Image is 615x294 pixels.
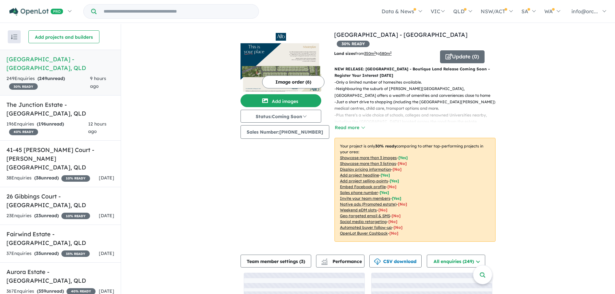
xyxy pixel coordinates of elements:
button: CSV download [369,255,422,268]
span: [ No ] [398,161,407,166]
span: [DATE] [99,250,114,256]
u: 350 m [364,51,376,56]
button: Sales Number:[PHONE_NUMBER] [241,125,329,139]
sup: 2 [374,51,376,54]
span: 196 [38,121,46,127]
p: - Just a short drive to shopping (including the [GEOGRAPHIC_DATA][PERSON_NAME]), medical centres,... [334,99,501,112]
span: 30 % READY [337,41,370,47]
u: Add project headline [340,173,379,177]
u: Native ads (Promoted estate) [340,202,396,207]
u: OpenLot Buyer Cashback [340,231,388,236]
span: [No] [392,213,401,218]
span: [ Yes ] [398,155,408,160]
button: All enquiries (249) [427,255,485,268]
img: Alto Estate - Park Ridge Logo [243,33,319,41]
span: 40 % READY [9,129,38,135]
u: Add project selling-points [340,178,388,183]
a: Alto Estate - Park Ridge LogoAlto Estate - Park Ridge [241,30,321,92]
div: 196 Enquir ies [6,120,88,136]
span: [ Yes ] [390,178,399,183]
span: 9 hours ago [90,76,106,89]
div: 249 Enquir ies [6,75,90,90]
h5: 26 Gibbings Court - [GEOGRAPHIC_DATA] , QLD [6,192,114,209]
strong: ( unread) [37,288,64,294]
h5: Aurora Estate - [GEOGRAPHIC_DATA] , QLD [6,268,114,285]
u: Showcase more than 3 images [340,155,397,160]
button: Add projects and builders [28,30,99,43]
u: Display pricing information [340,167,391,172]
span: [ Yes ] [380,190,389,195]
h5: [GEOGRAPHIC_DATA] - [GEOGRAPHIC_DATA] , QLD [6,55,114,72]
span: [No] [394,225,403,230]
p: Your project is only comparing to other top-performing projects in your area: - - - - - - - - - -... [334,138,496,242]
span: 249 [39,76,47,81]
span: [ No ] [393,167,402,172]
img: download icon [374,259,381,265]
span: [No] [388,219,397,224]
p: from [334,50,435,57]
u: 580 m [380,51,392,56]
span: [No] [378,208,387,212]
u: Sales phone number [340,190,378,195]
a: [GEOGRAPHIC_DATA] - [GEOGRAPHIC_DATA] [334,31,467,38]
span: 12 hours ago [88,121,107,135]
u: Automated buyer follow-up [340,225,392,230]
span: 3 [301,259,303,264]
h5: 41-45 [PERSON_NAME] Court - [PERSON_NAME][GEOGRAPHIC_DATA] , QLD [6,146,114,172]
u: Geo-targeted email & SMS [340,213,390,218]
u: Showcase more than 3 listings [340,161,396,166]
p: - Plus there’s a wide choice of schools, colleges and renowned Universities nearby, including the... [334,112,501,125]
strong: ( unread) [37,121,64,127]
span: [ No ] [387,184,396,189]
u: Invite your team members [340,196,390,201]
button: Status:Coming Soon [241,110,321,123]
span: [No] [389,231,398,236]
span: [ Yes ] [392,196,401,201]
b: Land sizes [334,51,355,56]
u: Weekend eDM slots [340,208,377,212]
img: Alto Estate - Park Ridge [241,43,321,92]
b: 30 % ready [375,144,396,148]
p: NEW RELEASE: [GEOGRAPHIC_DATA] - Boutique Land Release Coming Soon - Register Your Interest [DATE] [334,66,496,79]
h5: Fairwind Estate - [GEOGRAPHIC_DATA] , QLD [6,230,114,247]
span: [No] [398,202,407,207]
div: 37 Enquir ies [6,250,90,258]
span: [ Yes ] [381,173,390,177]
span: 359 [38,288,46,294]
img: sort.svg [11,35,17,39]
span: Performance [322,259,362,264]
button: Performance [316,255,364,268]
img: line-chart.svg [322,259,327,262]
button: Update (0) [440,50,485,63]
span: 35 % READY [61,250,90,257]
span: 30 % READY [9,83,38,90]
span: 35 [36,250,41,256]
p: - Only a limited number of homesites available. [334,79,501,86]
span: 23 [36,213,41,218]
span: 10 % READY [61,213,90,219]
strong: ( unread) [34,175,59,181]
div: 23 Enquir ies [6,212,90,220]
button: Image order (6) [262,76,324,88]
span: [DATE] [99,175,114,181]
u: Embed Facebook profile [340,184,386,189]
span: info@orc... [571,8,598,15]
img: bar-chart.svg [321,260,328,265]
button: Add images [241,94,321,107]
button: Read more [334,124,365,131]
h5: The Junction Estate - [GEOGRAPHIC_DATA] , QLD [6,100,114,118]
strong: ( unread) [37,76,65,81]
img: Openlot PRO Logo White [9,8,63,16]
p: - Neighbouring the suburb of [PERSON_NAME][GEOGRAPHIC_DATA], [GEOGRAPHIC_DATA] offers a wealth of... [334,86,501,99]
span: [DATE] [99,288,114,294]
span: to [376,51,392,56]
sup: 2 [390,51,392,54]
span: [DATE] [99,213,114,218]
u: Social media retargeting [340,219,387,224]
span: 10 % READY [61,175,90,182]
span: 38 [36,175,41,181]
input: Try estate name, suburb, builder or developer [98,5,257,18]
strong: ( unread) [34,213,59,218]
div: 38 Enquir ies [6,174,90,182]
strong: ( unread) [34,250,59,256]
